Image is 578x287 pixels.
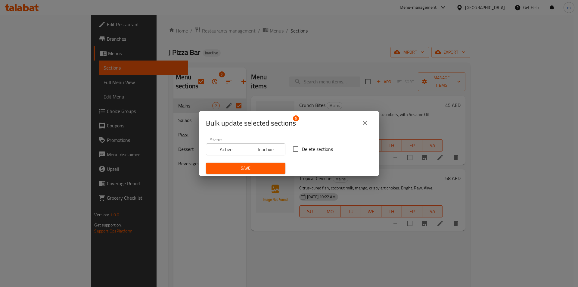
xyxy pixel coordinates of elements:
span: Active [209,145,244,154]
span: Inactive [248,145,283,154]
span: Delete sections [302,145,333,153]
button: Active [206,143,246,155]
span: 5 [293,115,299,121]
button: Save [206,163,285,174]
span: Save [211,164,281,172]
span: Bulk update selected sections [206,118,296,128]
button: close [358,116,372,130]
button: Inactive [246,143,286,155]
